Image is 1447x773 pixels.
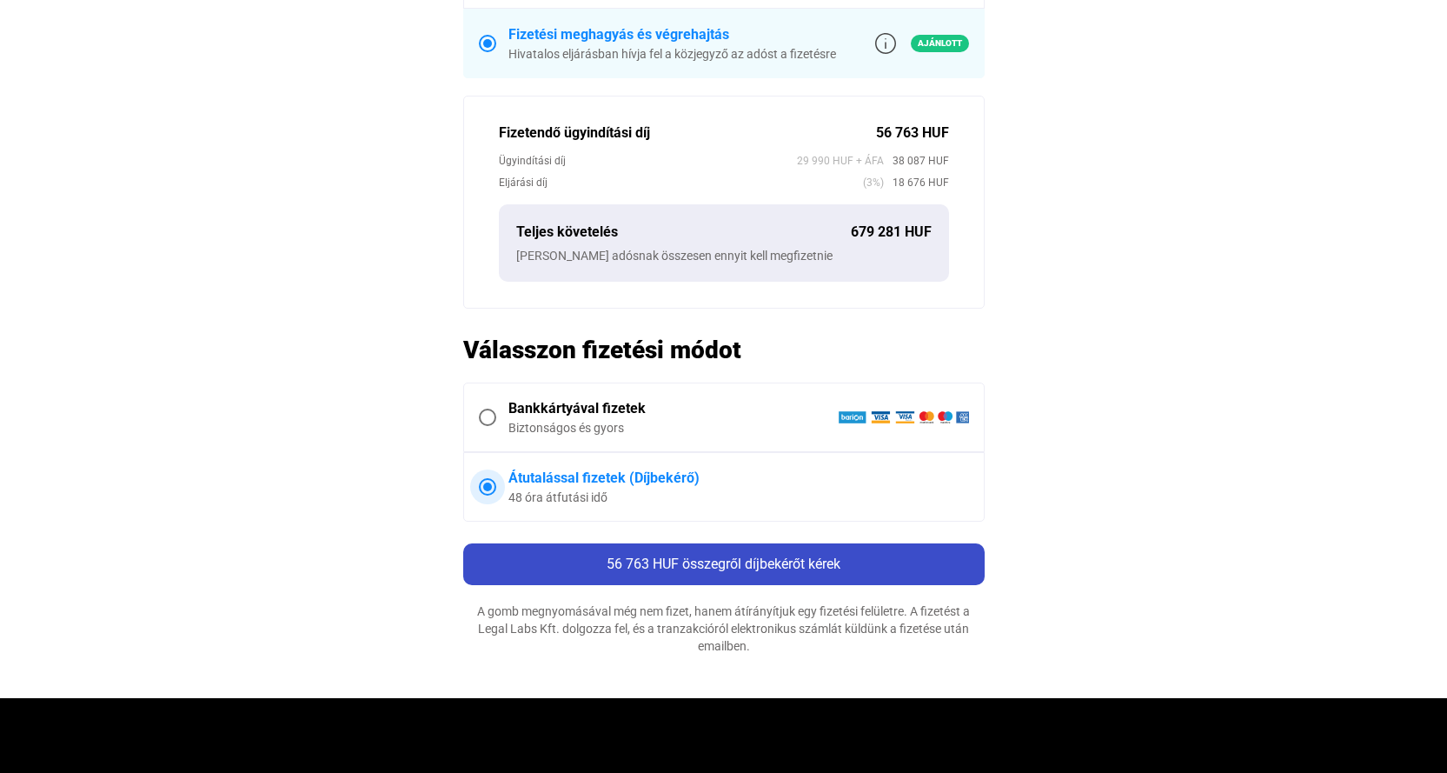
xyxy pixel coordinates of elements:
div: Fizetendő ügyindítási díj [499,123,876,143]
div: Bankkártyával fizetek [508,398,838,419]
span: 29 990 HUF + ÁFA [797,152,884,170]
span: Ajánlott [911,35,969,52]
div: 679 281 HUF [851,222,932,243]
span: 18 676 HUF [884,174,949,191]
span: (3%) [863,174,884,191]
div: Átutalással fizetek (Díjbekérő) [508,468,969,489]
span: 38 087 HUF [884,152,949,170]
div: Biztonságos és gyors [508,419,838,436]
span: 56 763 HUF összegről díjbekérőt kérek [607,556,840,572]
img: barion [838,410,969,424]
div: [PERSON_NAME] adósnak összesen ennyit kell megfizetnie [516,247,932,264]
div: Fizetési meghagyás és végrehajtás [508,24,836,45]
h2: Válasszon fizetési módot [463,335,985,365]
div: Hivatalos eljárásban hívja fel a közjegyző az adóst a fizetésre [508,45,836,63]
img: info-grey-outline [875,33,896,54]
div: Teljes követelés [516,222,851,243]
div: Ügyindítási díj [499,152,797,170]
div: 56 763 HUF [876,123,949,143]
a: info-grey-outlineAjánlott [875,33,969,54]
div: 48 óra átfutási idő [508,489,969,506]
div: A gomb megnyomásával még nem fizet, hanem átírányítjuk egy fizetési felületre. A fizetést a Legal... [463,603,985,655]
button: 56 763 HUF összegről díjbekérőt kérek [463,543,985,585]
div: Eljárási díj [499,174,863,191]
